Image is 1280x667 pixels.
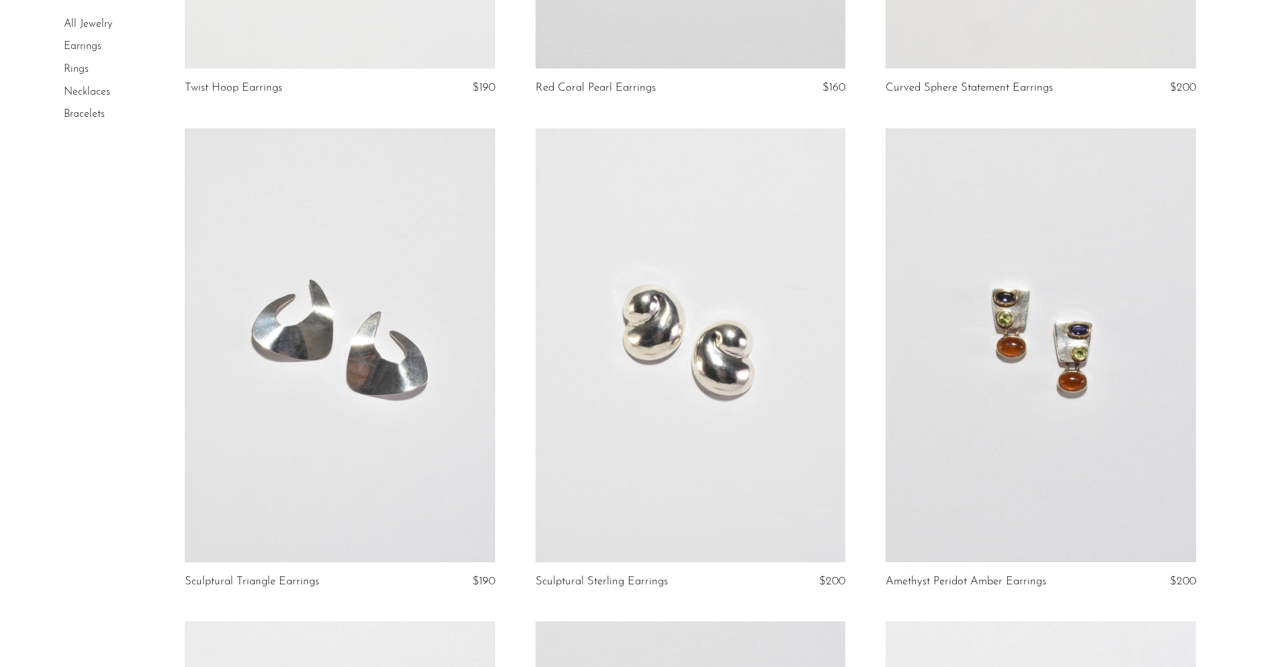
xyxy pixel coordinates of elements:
a: Amethyst Peridot Amber Earrings [886,576,1046,588]
a: Necklaces [64,87,110,97]
button: Clip a bookmark [40,85,245,107]
input: Untitled [34,58,251,85]
span: Inbox Panel [55,597,100,613]
span: Clear all and close [163,189,235,206]
a: Twist Hoop Earrings [185,82,282,94]
a: Bracelets [64,109,105,120]
a: Red Coral Pearl Earrings [536,82,656,94]
a: Curved Sphere Statement Earrings [886,82,1053,94]
span: $200 [1170,82,1196,93]
button: Clip a block [40,128,245,150]
span: xTiles [64,18,88,29]
a: Earrings [64,42,101,52]
button: Clip a selection (Select text first) [40,107,245,128]
a: Sculptural Sterling Earrings [536,576,668,588]
button: Clip a screenshot [40,150,245,171]
span: $200 [819,576,845,587]
span: $190 [472,82,495,93]
a: Rings [64,64,89,75]
a: Sculptural Triangle Earrings [185,576,319,588]
span: $200 [1170,576,1196,587]
span: Clip a selection (Select text first) [61,112,179,123]
span: Clip a bookmark [61,91,122,101]
span: $190 [472,576,495,587]
span: Clip a screenshot [61,155,123,166]
div: Destination [34,580,243,594]
a: All Jewelry [64,19,112,30]
span: $160 [822,82,845,93]
span: Clip a block [61,134,105,144]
